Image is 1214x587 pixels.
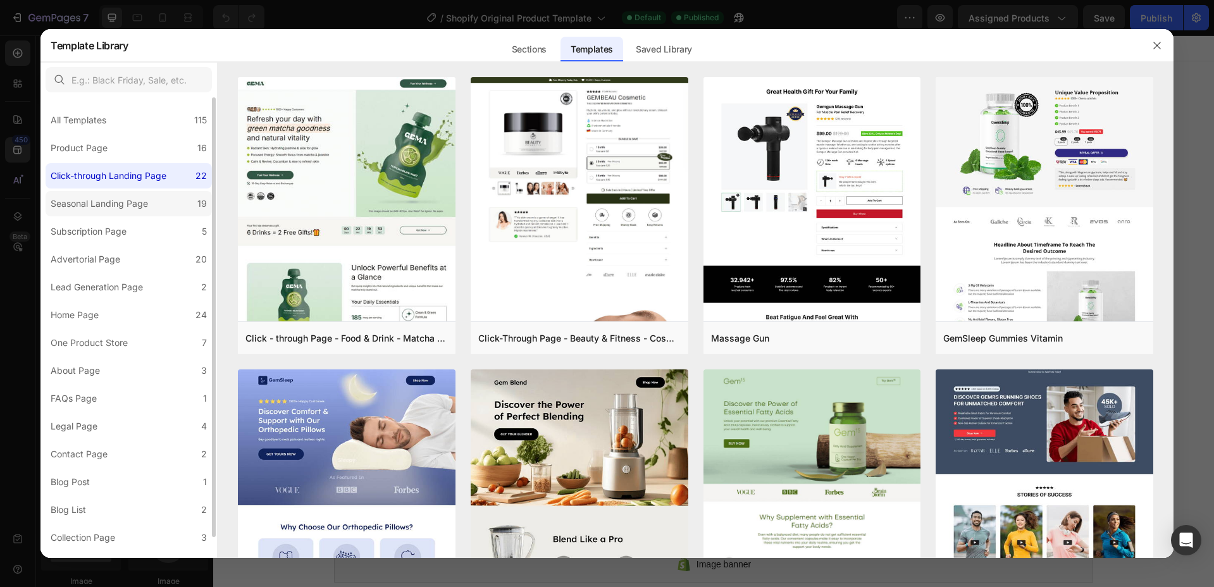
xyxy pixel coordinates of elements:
div: Advertorial Page [51,252,120,267]
span: Shopify section: horizontal-ticker [447,186,574,201]
div: Home Page [51,307,99,323]
div: All Templates [51,113,106,128]
div: 3 [201,363,207,378]
div: 115 [194,113,207,128]
div: Collection Page [51,530,115,545]
span: Image banner [483,521,538,536]
div: 1 [203,391,207,406]
span: Related products [477,320,544,335]
div: Seasonal Landing Page [51,196,148,211]
div: 22 [195,168,207,183]
div: 19 [197,196,207,211]
div: 20 [195,252,207,267]
div: 2 [201,280,207,295]
div: 2 [201,502,207,517]
div: Click-Through Page - Beauty & Fitness - Cosmetic [478,331,681,346]
div: GemSleep Gummies Vitamin [943,331,1063,346]
div: Saved Library [626,37,702,62]
div: 1 [203,474,207,490]
span: Image with text [481,119,540,134]
div: Contact Page [51,447,108,462]
div: Product Page [51,140,108,156]
span: Product information [472,52,548,67]
div: 5 [202,224,207,239]
div: 4 [201,419,207,434]
span: Image banner [483,387,538,402]
div: Click-through Landing Page [51,168,166,183]
div: Templates [561,37,623,62]
div: Click - through Page - Food & Drink - Matcha Glow Shot [245,331,448,346]
span: Image with text [481,253,540,268]
div: Blog List [51,502,86,517]
div: Massage Gun [711,331,769,346]
h2: Template Library [51,29,128,62]
div: Lead Generation Page [51,280,143,295]
span: Image banner [483,454,538,469]
div: Open Intercom Messenger [1171,525,1201,555]
div: About Page [51,363,100,378]
div: Subscription Page [51,224,127,239]
div: 2 [201,447,207,462]
div: Blog Post [51,474,90,490]
input: E.g.: Black Friday, Sale, etc. [46,67,212,92]
div: FAQs Page [51,391,97,406]
div: 7 [202,335,207,350]
div: Legal Page [51,419,97,434]
div: 3 [201,530,207,545]
div: One Product Store [51,335,128,350]
div: 24 [195,307,207,323]
div: Sections [502,37,557,62]
div: 16 [197,140,207,156]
